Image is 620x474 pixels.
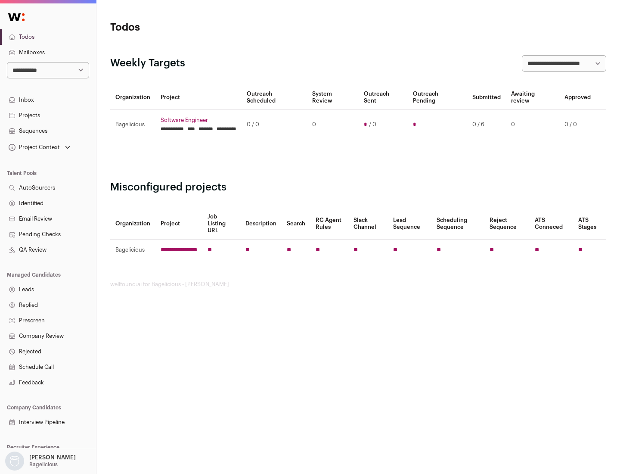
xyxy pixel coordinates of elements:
button: Open dropdown [3,452,77,471]
p: [PERSON_NAME] [29,454,76,461]
th: Organization [110,85,155,110]
h2: Weekly Targets [110,56,185,70]
footer: wellfound:ai for Bagelicious - [PERSON_NAME] [110,281,606,288]
span: / 0 [369,121,376,128]
th: Search [282,208,310,240]
th: Project [155,85,242,110]
th: Reject Sequence [484,208,530,240]
td: 0 [506,110,559,140]
th: Job Listing URL [202,208,240,240]
h1: Todos [110,21,276,34]
td: Bagelicious [110,110,155,140]
th: Slack Channel [348,208,388,240]
th: Outreach Pending [408,85,467,110]
th: Organization [110,208,155,240]
h2: Misconfigured projects [110,181,606,194]
th: Lead Sequence [388,208,431,240]
a: Software Engineer [161,117,236,124]
th: System Review [307,85,358,110]
th: Submitted [467,85,506,110]
th: Awaiting review [506,85,559,110]
th: ATS Stages [573,208,606,240]
button: Open dropdown [7,141,72,153]
p: Bagelicious [29,461,58,468]
img: Wellfound [3,9,29,26]
th: Outreach Scheduled [242,85,307,110]
th: Project [155,208,202,240]
th: Approved [559,85,596,110]
th: RC Agent Rules [310,208,348,240]
th: Outreach Sent [359,85,408,110]
td: 0 [307,110,358,140]
th: ATS Conneced [530,208,573,240]
div: Project Context [7,144,60,151]
td: 0 / 0 [242,110,307,140]
td: 0 / 6 [467,110,506,140]
td: Bagelicious [110,240,155,261]
img: nopic.png [5,452,24,471]
th: Description [240,208,282,240]
th: Scheduling Sequence [431,208,484,240]
td: 0 / 0 [559,110,596,140]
